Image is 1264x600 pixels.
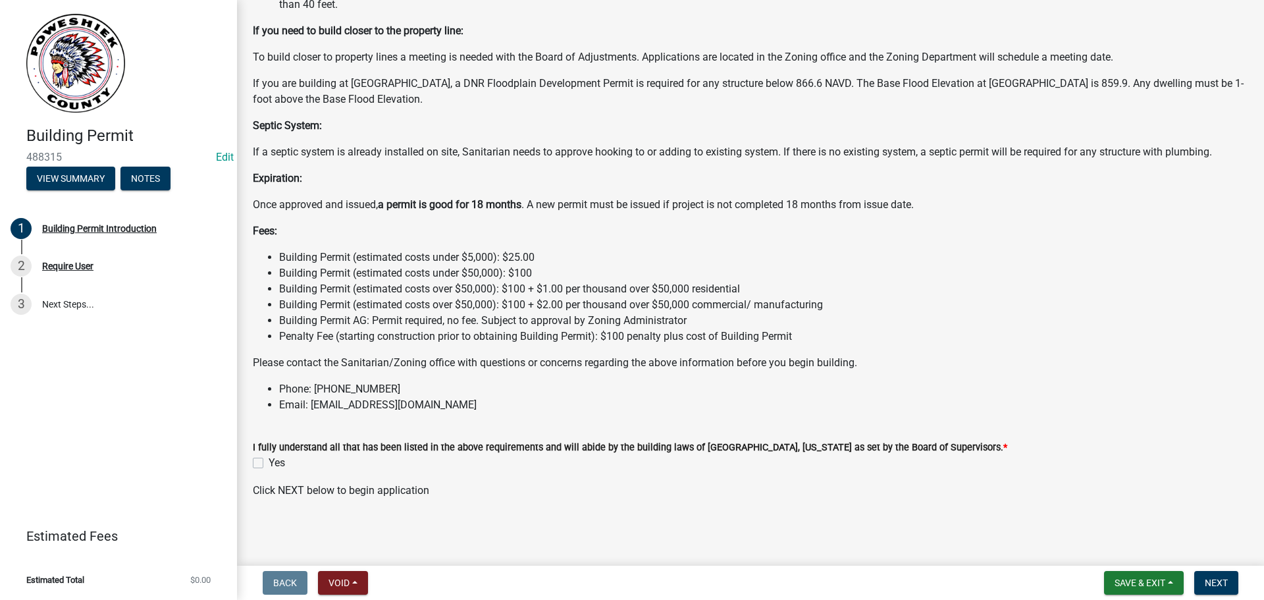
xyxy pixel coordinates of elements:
[42,261,93,271] div: Require User
[190,576,211,584] span: $0.00
[269,455,285,471] label: Yes
[378,198,521,211] strong: a permit is good for 18 months
[11,218,32,239] div: 1
[273,578,297,588] span: Back
[253,119,322,132] strong: Septic System:
[1194,571,1238,595] button: Next
[253,76,1248,107] p: If you are building at [GEOGRAPHIC_DATA], a DNR Floodplain Development Permit is required for any...
[253,197,1248,213] p: Once approved and issued, . A new permit must be issued if project is not completed 18 months fro...
[1205,578,1228,588] span: Next
[26,151,211,163] span: 488315
[253,355,1248,371] p: Please contact the Sanitarian/Zoning office with questions or concerns regarding the above inform...
[26,167,115,190] button: View Summary
[253,443,1007,452] label: I fully understand all that has been listed in the above requirements and will abide by the build...
[279,329,1248,344] li: Penalty Fee (starting construction prior to obtaining Building Permit): $100 penalty plus cost of...
[11,523,216,549] a: Estimated Fees
[279,381,1248,397] li: Phone: [PHONE_NUMBER]
[26,174,115,184] wm-modal-confirm: Summary
[216,151,234,163] a: Edit
[279,265,1248,281] li: Building Permit (estimated costs under $50,000): $100
[120,174,171,184] wm-modal-confirm: Notes
[26,576,84,584] span: Estimated Total
[253,172,302,184] strong: Expiration:
[216,151,234,163] wm-modal-confirm: Edit Application Number
[253,49,1248,65] p: To build closer to property lines a meeting is needed with the Board of Adjustments. Applications...
[1115,578,1165,588] span: Save & Exit
[329,578,350,588] span: Void
[1104,571,1184,595] button: Save & Exit
[253,144,1248,160] p: If a septic system is already installed on site, Sanitarian needs to approve hooking to or adding...
[263,571,307,595] button: Back
[11,256,32,277] div: 2
[279,250,1248,265] li: Building Permit (estimated costs under $5,000): $25.00
[11,294,32,315] div: 3
[120,167,171,190] button: Notes
[253,225,277,237] strong: Fees:
[42,224,157,233] div: Building Permit Introduction
[26,126,226,146] h4: Building Permit
[279,313,1248,329] li: Building Permit AG: Permit required, no fee. Subject to approval by Zoning Administrator
[253,24,463,37] strong: If you need to build closer to the property line:
[279,297,1248,313] li: Building Permit (estimated costs over $50,000): $100 + $2.00 per thousand over $50,000 commercial...
[279,397,1248,413] li: Email: [EMAIL_ADDRESS][DOMAIN_NAME]
[26,14,125,113] img: Poweshiek County, IA
[279,281,1248,297] li: Building Permit (estimated costs over $50,000): $100 + $1.00 per thousand over $50,000 residential
[253,483,1248,499] p: Click NEXT below to begin application
[318,571,368,595] button: Void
